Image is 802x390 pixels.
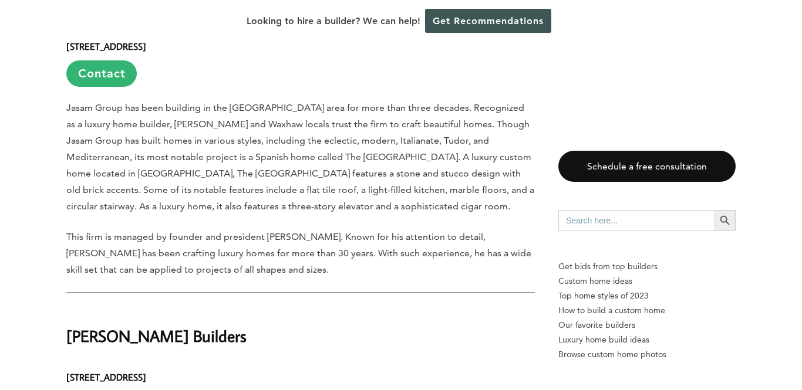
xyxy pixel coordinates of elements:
[66,229,535,278] p: This firm is managed by founder and president [PERSON_NAME]. Known for his attention to detail, [...
[558,347,736,362] a: Browse custom home photos
[66,30,535,87] h6: [STREET_ADDRESS]
[558,318,736,333] a: Our favorite builders
[558,289,736,303] a: Top home styles of 2023
[66,100,535,215] p: Jasam Group has been building in the [GEOGRAPHIC_DATA] area for more than three decades. Recogniz...
[425,9,551,33] a: Get Recommendations
[558,259,736,274] p: Get bids from top builders
[558,274,736,289] a: Custom home ideas
[558,333,736,347] a: Luxury home build ideas
[558,210,715,231] input: Search here...
[558,151,736,182] a: Schedule a free consultation
[558,303,736,318] a: How to build a custom home
[743,331,788,376] iframe: Drift Widget Chat Controller
[66,60,137,87] a: Contact
[66,307,535,348] h2: [PERSON_NAME] Builders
